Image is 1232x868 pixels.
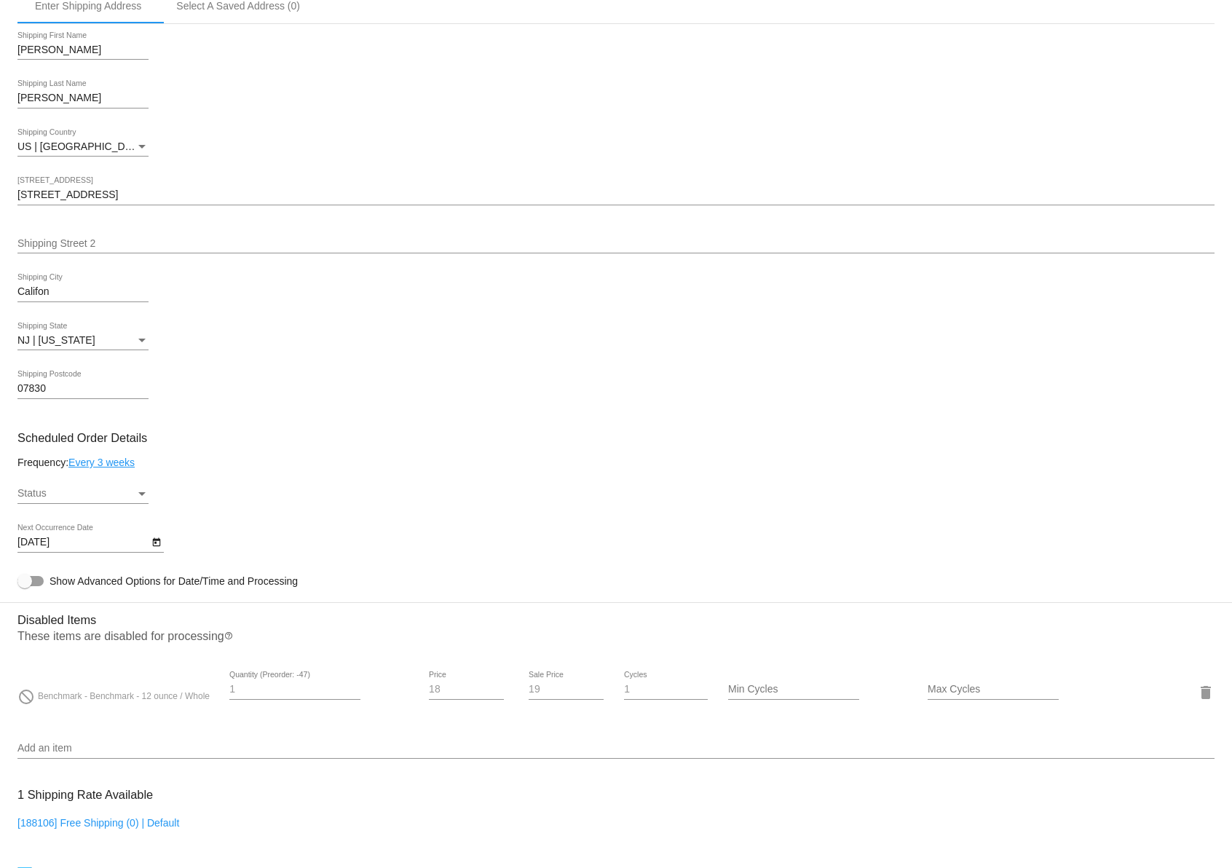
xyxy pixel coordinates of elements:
input: Min Cycles [728,684,859,695]
div: Frequency: [17,457,1215,468]
input: Add an item [17,743,1215,754]
mat-select: Shipping Country [17,141,149,153]
mat-icon: delete [1197,684,1215,701]
button: Open calendar [149,534,164,549]
input: Sale Price [529,684,604,695]
h3: 1 Shipping Rate Available [17,779,153,810]
input: Cycles [624,684,707,695]
a: [188106] Free Shipping (0) | Default [17,817,179,829]
h3: Scheduled Order Details [17,431,1215,445]
mat-icon: help_outline [224,631,233,649]
input: Quantity (Preorder: -47) [229,684,360,695]
mat-select: Shipping State [17,335,149,347]
input: Shipping Postcode [17,383,149,395]
input: Max Cycles [928,684,1059,695]
span: NJ | [US_STATE] [17,334,95,346]
input: Shipping Street 1 [17,189,1215,201]
a: Every 3 weeks [68,457,135,468]
input: Next Occurrence Date [17,537,149,548]
input: Shipping First Name [17,44,149,56]
p: These items are disabled for processing [17,630,1215,649]
span: Status [17,487,47,499]
span: Show Advanced Options for Date/Time and Processing [50,574,298,588]
input: Shipping Street 2 [17,238,1215,250]
span: US | [GEOGRAPHIC_DATA] [17,141,146,152]
mat-icon: do_not_disturb [17,688,35,706]
input: Shipping City [17,286,149,298]
span: Benchmark - Benchmark - 12 ounce / Whole [38,691,210,701]
mat-select: Status [17,488,149,500]
input: Price [429,684,504,695]
input: Shipping Last Name [17,92,149,104]
h3: Disabled Items [17,602,1215,627]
